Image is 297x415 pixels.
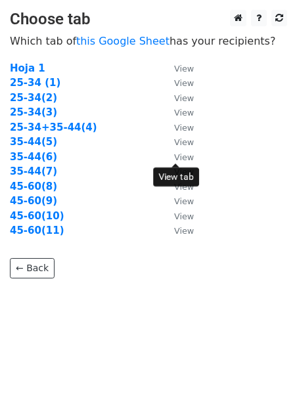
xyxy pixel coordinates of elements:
[174,78,194,88] small: View
[174,64,194,74] small: View
[10,181,57,192] a: 45-60(8)
[174,182,194,192] small: View
[174,196,194,206] small: View
[10,77,60,89] a: 25-34 (1)
[10,34,287,48] p: Which tab of has your recipients?
[174,211,194,221] small: View
[10,62,45,74] a: Hoja 1
[76,35,170,47] a: this Google Sheet
[10,10,287,29] h3: Choose tab
[161,181,194,192] a: View
[161,136,194,148] a: View
[10,136,57,148] a: 35-44(5)
[10,210,64,222] a: 45-60(10)
[161,151,194,163] a: View
[10,165,57,177] a: 35-44(7)
[153,167,199,186] div: View tab
[161,62,194,74] a: View
[10,121,97,133] a: 25-34+35-44(4)
[161,195,194,207] a: View
[10,195,57,207] a: 45-60(9)
[10,106,57,118] a: 25-34(3)
[174,108,194,118] small: View
[10,151,57,163] a: 35-44(6)
[161,121,194,133] a: View
[174,123,194,133] small: View
[174,93,194,103] small: View
[161,210,194,222] a: View
[174,152,194,162] small: View
[161,225,194,236] a: View
[174,226,194,236] small: View
[10,225,64,236] a: 45-60(11)
[10,92,57,104] a: 25-34(2)
[10,258,55,278] a: ← Back
[174,137,194,147] small: View
[161,92,194,104] a: View
[161,106,194,118] a: View
[161,77,194,89] a: View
